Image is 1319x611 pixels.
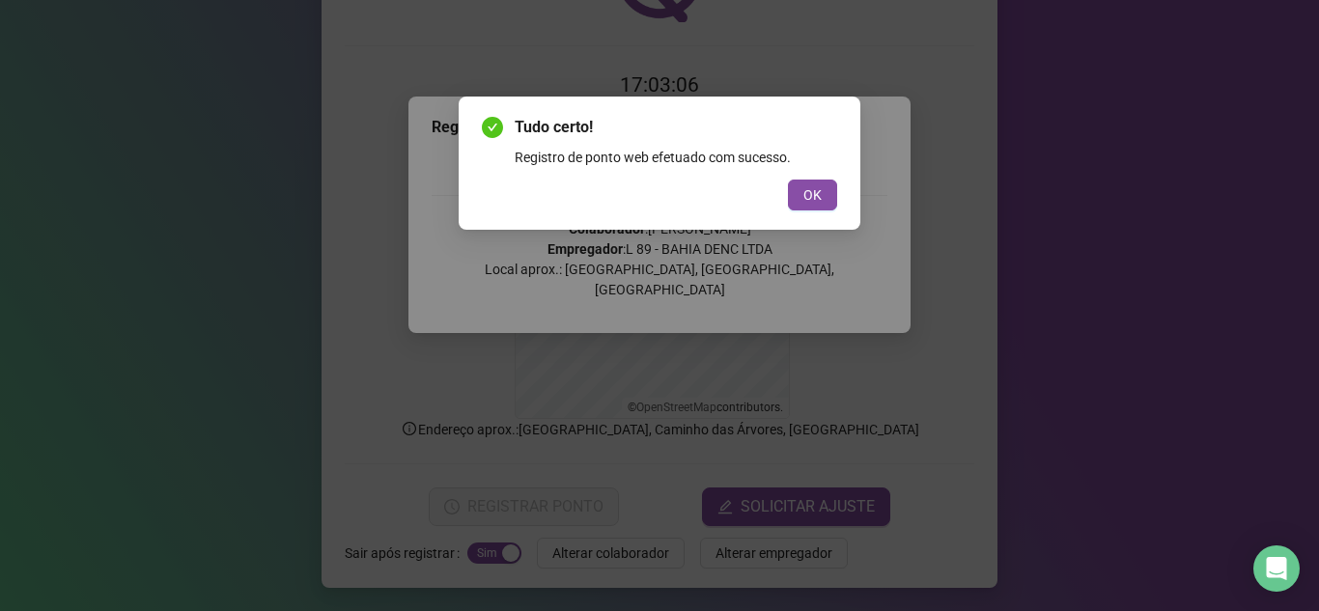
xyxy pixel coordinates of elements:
[1253,545,1300,592] div: Open Intercom Messenger
[788,180,837,210] button: OK
[482,117,503,138] span: check-circle
[803,184,822,206] span: OK
[515,116,837,139] span: Tudo certo!
[515,147,837,168] div: Registro de ponto web efetuado com sucesso.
